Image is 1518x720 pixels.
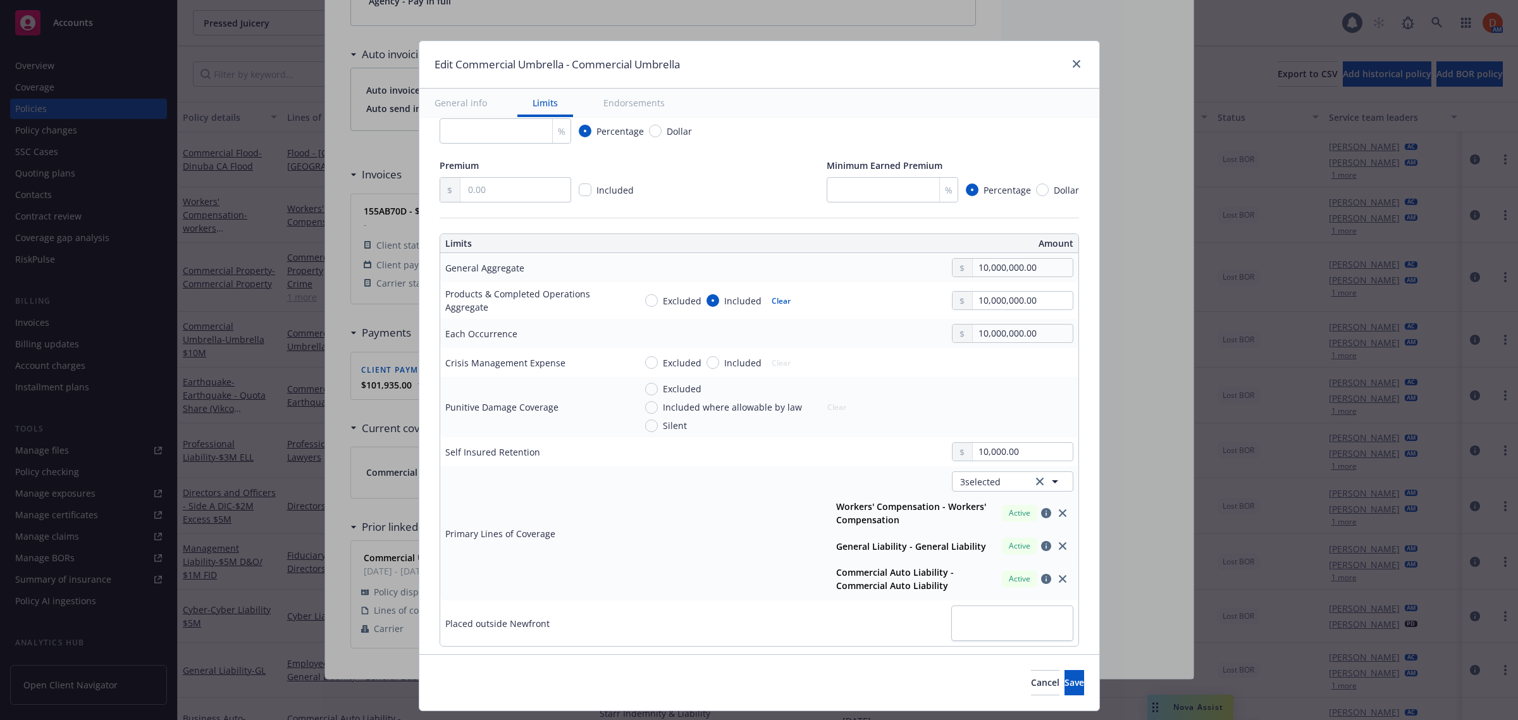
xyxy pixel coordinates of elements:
[445,356,565,369] div: Crisis Management Expense
[663,419,687,432] span: Silent
[836,500,986,526] strong: Workers' Compensation - Workers' Compensation
[984,183,1031,197] span: Percentage
[707,294,719,307] input: Included
[558,125,565,138] span: %
[765,234,1078,253] th: Amount
[663,356,701,369] span: Excluded
[827,159,942,171] span: Minimum Earned Premium
[517,89,573,117] button: Limits
[445,527,555,540] div: Primary Lines of Coverage
[596,184,634,196] span: Included
[445,617,550,630] div: Placed outside Newfront
[663,294,701,307] span: Excluded
[440,234,696,253] th: Limits
[445,400,558,414] div: Punitive Damage Coverage
[952,471,1073,492] button: 3selected
[707,356,719,369] input: Included
[667,125,692,138] span: Dollar
[645,383,658,395] input: Excluded
[973,325,1072,342] input: 0.00
[445,261,524,275] div: General Aggregate
[724,356,762,369] span: Included
[645,419,658,432] input: Silent
[663,382,701,395] span: Excluded
[973,443,1072,461] input: 0.00
[836,540,986,552] strong: General Liability - General Liability
[960,475,1001,488] span: 3 selected
[973,292,1072,309] input: 0.00
[663,400,802,414] span: Included where allowable by law
[645,356,658,369] input: Excluded
[435,56,680,73] h1: Edit Commercial Umbrella - Commercial Umbrella
[645,401,658,414] input: Included where allowable by law
[645,294,658,307] input: Excluded
[596,125,644,138] span: Percentage
[945,183,953,197] span: %
[419,89,502,117] button: General info
[649,125,662,137] input: Dollar
[764,292,798,309] button: Clear
[445,287,625,314] div: Products & Completed Operations Aggregate
[973,259,1072,276] input: 0.00
[445,445,540,459] div: Self Insured Retention
[836,566,954,592] strong: Commercial Auto Liability - Commercial Auto Liability
[724,294,762,307] span: Included
[588,89,680,117] button: Endorsements
[579,125,591,137] input: Percentage
[966,183,978,196] input: Percentage
[440,159,479,171] span: Premium
[460,178,570,202] input: 0.00
[445,327,517,340] div: Each Occurrence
